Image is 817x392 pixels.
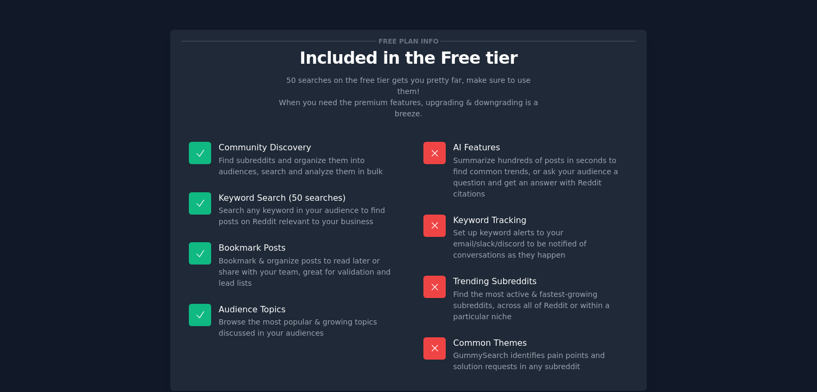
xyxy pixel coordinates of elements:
[453,289,628,322] dd: Find the most active & fastest-growing subreddits, across all of Reddit or within a particular niche
[453,227,628,261] dd: Set up keyword alerts to your email/slack/discord to be notified of conversations as they happen
[219,317,394,339] dd: Browse the most popular & growing topics discussed in your audiences
[219,142,394,153] p: Community Discovery
[274,75,543,120] p: 50 searches on the free tier gets you pretty far, make sure to use them! When you need the premiu...
[453,276,628,287] p: Trending Subreddits
[453,350,628,372] dd: GummySearch identifies pain points and solution requests in any subreddit
[453,142,628,153] p: AI Features
[181,49,636,67] p: Included in the Free tier
[453,155,628,200] dd: Summarize hundreds of posts in seconds to find common trends, or ask your audience a question and...
[453,337,628,348] p: Common Themes
[377,36,440,47] span: Free plan info
[219,242,394,253] p: Bookmark Posts
[219,155,394,177] dd: Find subreddits and organize them into audiences, search and analyze them in bulk
[219,205,394,227] dd: Search any keyword in your audience to find posts on Reddit relevant to your business
[219,255,394,289] dd: Bookmark & organize posts to read later or share with your team, great for validation and lead lists
[453,215,628,226] p: Keyword Tracking
[219,304,394,315] p: Audience Topics
[219,192,394,203] p: Keyword Search (50 searches)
